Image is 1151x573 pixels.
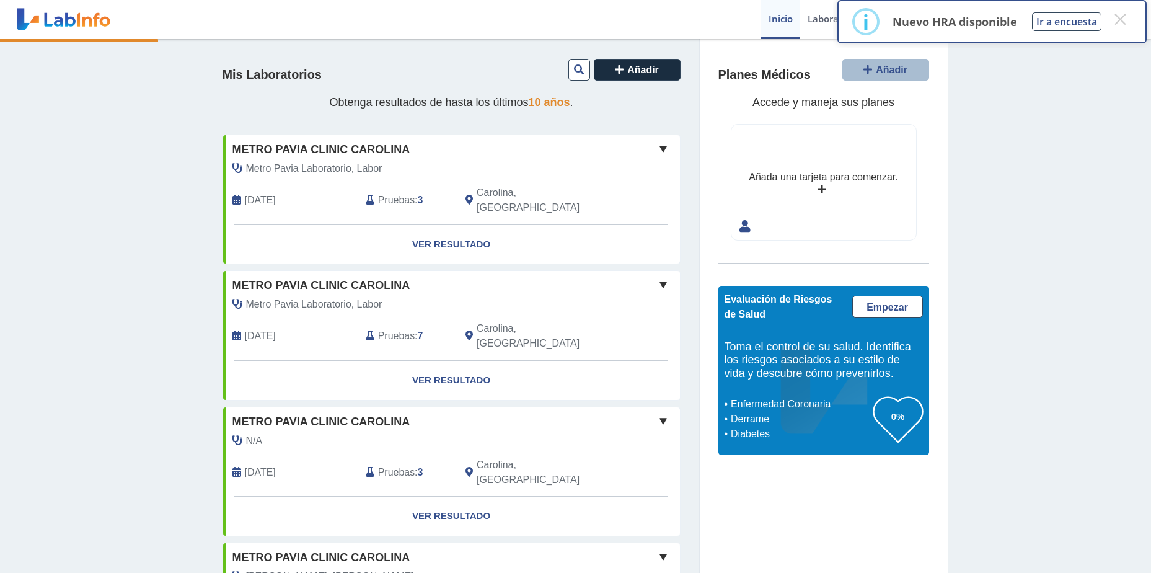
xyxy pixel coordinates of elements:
[356,458,456,487] div: :
[329,96,573,109] span: Obtenga resultados de hasta los últimos .
[893,14,1017,29] p: Nuevo HRA disponible
[477,458,614,487] span: Carolina, PR
[246,297,382,312] span: Metro Pavia Laboratorio, Labor
[752,96,894,109] span: Accede y maneja sus planes
[728,412,873,427] li: Derrame
[867,302,908,313] span: Empezar
[718,68,811,82] h4: Planes Médicos
[418,467,423,477] b: 3
[232,414,410,430] span: Metro Pavia Clinic Carolina
[223,225,680,264] a: Ver Resultado
[245,193,276,208] span: 2025-08-23
[378,465,415,480] span: Pruebas
[223,497,680,536] a: Ver Resultado
[378,329,415,344] span: Pruebas
[863,11,869,33] div: i
[477,321,614,351] span: Carolina, PR
[594,59,681,81] button: Añadir
[418,195,423,205] b: 3
[418,331,423,341] b: 7
[876,64,907,75] span: Añadir
[728,427,873,442] li: Diabetes
[232,277,410,294] span: Metro Pavia Clinic Carolina
[477,185,614,215] span: Carolina, PR
[223,68,322,82] h4: Mis Laboratorios
[356,185,456,215] div: :
[728,397,873,412] li: Enfermedad Coronaria
[873,409,923,424] h3: 0%
[852,296,923,318] a: Empezar
[529,96,570,109] span: 10 años
[1109,8,1131,30] button: Close this dialog
[842,59,929,81] button: Añadir
[627,64,659,75] span: Añadir
[245,329,276,344] span: 2025-04-14
[1032,12,1101,31] button: Ir a encuesta
[246,161,382,176] span: Metro Pavia Laboratorio, Labor
[246,433,263,448] span: N/A
[232,141,410,158] span: Metro Pavia Clinic Carolina
[232,549,410,566] span: Metro Pavia Clinic Carolina
[245,465,276,480] span: 2024-06-24
[725,340,923,381] h5: Toma el control de su salud. Identifica los riesgos asociados a su estilo de vida y descubre cómo...
[223,361,680,400] a: Ver Resultado
[749,170,897,185] div: Añada una tarjeta para comenzar.
[725,294,832,319] span: Evaluación de Riesgos de Salud
[378,193,415,208] span: Pruebas
[356,321,456,351] div: :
